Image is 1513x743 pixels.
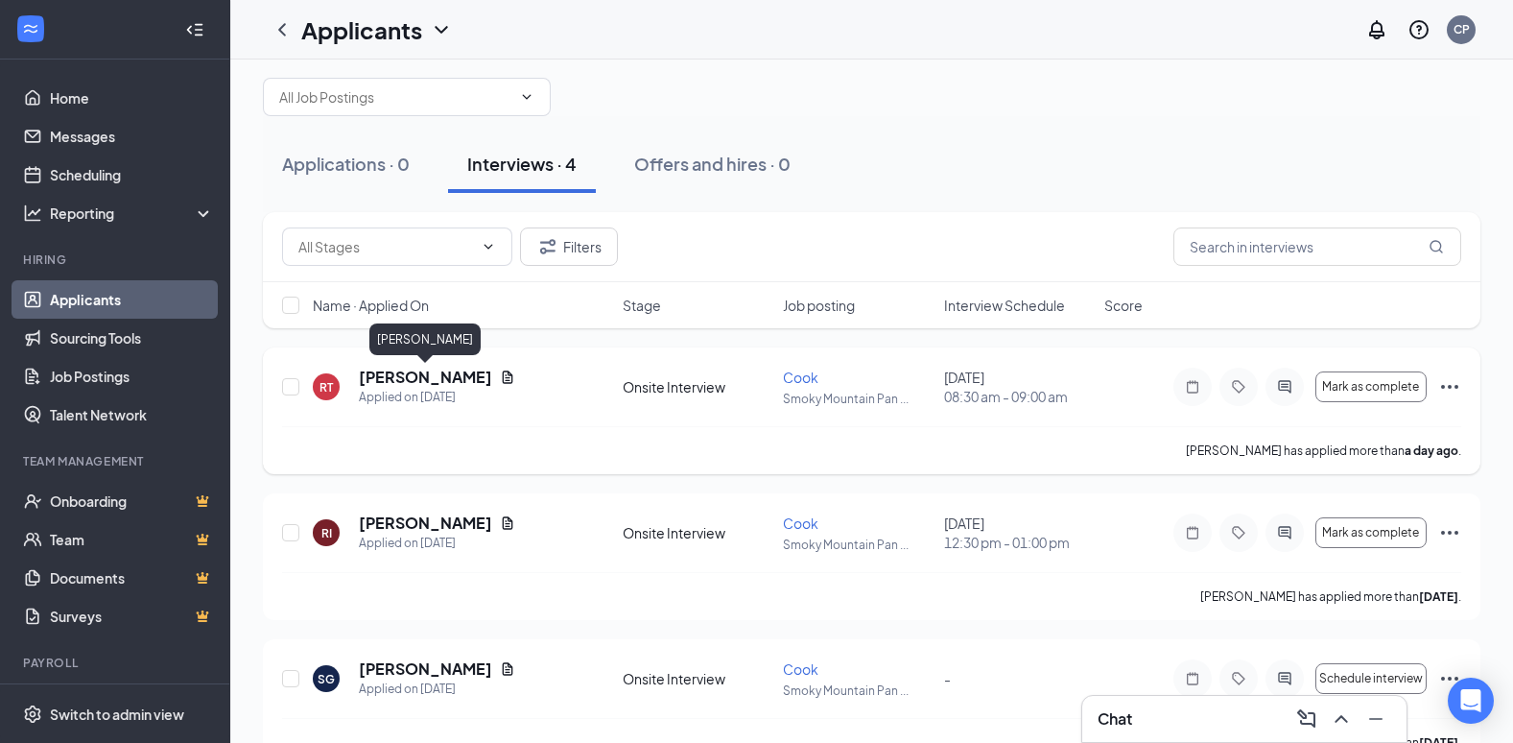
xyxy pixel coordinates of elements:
p: [PERSON_NAME] has applied more than . [1186,443,1461,459]
button: ComposeMessage [1291,704,1322,734]
button: Filter Filters [520,228,618,266]
div: [DATE] [944,368,1093,406]
div: CP [1454,21,1470,37]
a: Messages [50,117,214,156]
h5: [PERSON_NAME] [359,513,492,534]
svg: Filter [536,235,559,258]
a: OnboardingCrown [50,482,214,520]
button: Minimize [1360,704,1391,734]
h5: [PERSON_NAME] [359,367,492,388]
div: Reporting [50,204,215,223]
a: Sourcing Tools [50,319,214,357]
p: [PERSON_NAME] has applied more than . [1200,588,1461,605]
svg: Tag [1227,379,1250,395]
div: Onsite Interview [623,669,771,688]
div: Applied on [DATE] [359,534,515,553]
svg: ChevronDown [481,239,496,254]
p: Smoky Mountain Pan ... [783,683,932,699]
svg: Document [500,370,515,385]
a: DocumentsCrown [50,559,214,597]
div: SG [318,671,335,687]
span: Mark as complete [1322,526,1419,539]
svg: Collapse [185,20,204,39]
svg: ActiveChat [1273,379,1296,395]
svg: Document [500,515,515,531]
input: Search in interviews [1173,228,1461,266]
a: Home [50,79,214,117]
div: [PERSON_NAME] [369,324,481,355]
svg: Minimize [1364,707,1387,731]
button: ChevronUp [1326,704,1357,734]
svg: Note [1181,525,1204,540]
svg: ActiveChat [1273,671,1296,686]
svg: MagnifyingGlass [1429,239,1444,254]
span: - [944,670,951,687]
svg: Notifications [1365,18,1388,41]
svg: ChevronDown [519,89,534,105]
div: Switch to admin view [50,705,184,724]
div: Offers and hires · 0 [634,152,791,176]
a: Job Postings [50,357,214,395]
svg: Note [1181,671,1204,686]
div: RI [321,525,332,541]
h3: Chat [1098,708,1132,730]
a: Scheduling [50,156,214,194]
b: a day ago [1405,443,1458,458]
div: Onsite Interview [623,377,771,396]
svg: Tag [1227,525,1250,540]
span: Cook [783,515,818,532]
button: Mark as complete [1315,517,1427,548]
p: Smoky Mountain Pan ... [783,391,932,407]
span: Job posting [783,296,855,315]
span: Cook [783,369,818,386]
div: Applied on [DATE] [359,388,515,407]
div: Onsite Interview [623,523,771,542]
svg: Ellipses [1438,521,1461,544]
span: 08:30 am - 09:00 am [944,387,1093,406]
span: Stage [623,296,661,315]
span: Name · Applied On [313,296,429,315]
svg: ActiveChat [1273,525,1296,540]
div: Interviews · 4 [467,152,577,176]
button: Mark as complete [1315,371,1427,402]
input: All Stages [298,236,473,257]
svg: Analysis [23,204,42,223]
a: SurveysCrown [50,597,214,635]
span: Score [1104,296,1143,315]
svg: Ellipses [1438,667,1461,690]
svg: Note [1181,379,1204,395]
div: RT [319,379,333,395]
svg: Tag [1227,671,1250,686]
input: All Job Postings [279,86,511,108]
span: Schedule interview [1319,672,1423,685]
span: 12:30 pm - 01:00 pm [944,533,1093,552]
svg: Ellipses [1438,375,1461,398]
b: [DATE] [1419,589,1458,604]
div: Hiring [23,252,210,268]
svg: ChevronUp [1330,707,1353,731]
p: Smoky Mountain Pan ... [783,537,932,553]
div: Applications · 0 [282,152,410,176]
span: Mark as complete [1322,380,1419,394]
a: Talent Network [50,395,214,434]
svg: ChevronLeft [271,18,294,41]
h1: Applicants [301,13,422,46]
svg: QuestionInfo [1407,18,1430,41]
a: TeamCrown [50,520,214,559]
h5: [PERSON_NAME] [359,659,492,680]
svg: Settings [23,705,42,724]
a: Applicants [50,280,214,319]
button: Schedule interview [1315,663,1427,694]
span: Interview Schedule [944,296,1065,315]
div: [DATE] [944,514,1093,552]
svg: ComposeMessage [1295,707,1318,731]
div: Payroll [23,655,210,671]
svg: WorkstreamLogo [21,19,40,38]
svg: Document [500,661,515,677]
div: Applied on [DATE] [359,680,515,699]
div: Team Management [23,453,210,469]
span: Cook [783,660,818,678]
svg: ChevronDown [430,18,453,41]
div: Open Intercom Messenger [1448,678,1494,724]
